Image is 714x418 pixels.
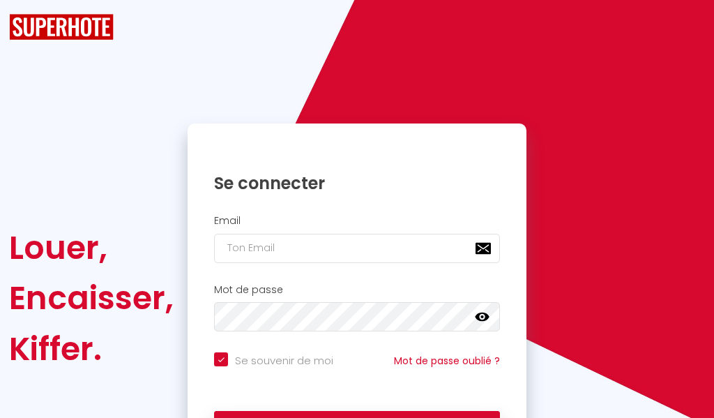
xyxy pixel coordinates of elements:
[9,223,174,273] div: Louer,
[9,324,174,374] div: Kiffer.
[394,354,500,368] a: Mot de passe oublié ?
[9,14,114,40] img: SuperHote logo
[9,273,174,323] div: Encaisser,
[214,215,500,227] h2: Email
[214,234,500,263] input: Ton Email
[214,172,500,194] h1: Se connecter
[214,284,500,296] h2: Mot de passe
